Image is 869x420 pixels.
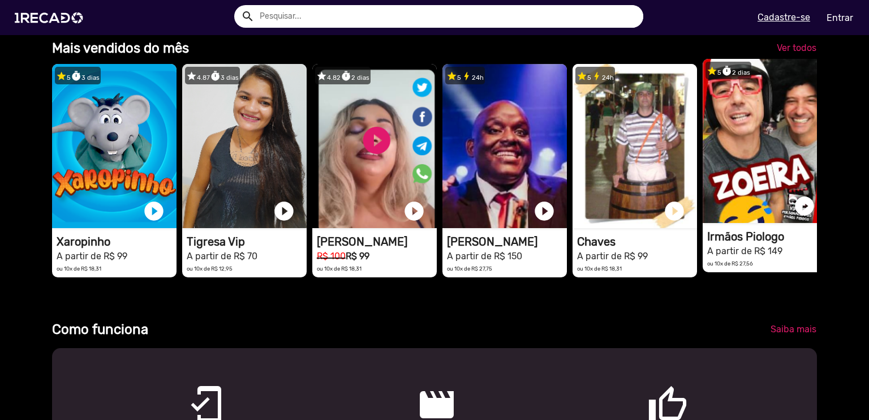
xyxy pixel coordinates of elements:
video: 1RECADO vídeos dedicados para fãs e empresas [703,59,827,223]
small: ou 10x de R$ 27,56 [707,260,753,267]
a: play_circle_filled [143,200,165,222]
small: R$ 100 [317,251,346,262]
a: play_circle_filled [663,200,686,222]
button: Example home icon [237,6,257,25]
mat-icon: thumb_up_outlined [647,384,661,398]
mat-icon: Example home icon [241,10,255,23]
a: play_circle_filled [403,200,425,222]
input: Pesquisar... [251,5,643,28]
video: 1RECADO vídeos dedicados para fãs e empresas [52,64,177,228]
small: A partir de R$ 99 [57,251,127,262]
u: Cadastre-se [758,12,810,23]
small: ou 10x de R$ 12,95 [187,265,233,272]
span: Ver todos [777,42,816,53]
small: ou 10x de R$ 18,31 [57,265,101,272]
h1: Tigresa Vip [187,235,307,248]
b: Como funciona [52,322,148,337]
a: play_circle_filled [273,200,295,222]
a: play_circle_filled [533,200,556,222]
b: Mais vendidos do mês [52,40,189,56]
a: Entrar [819,8,861,28]
span: Saiba mais [771,324,816,335]
h1: [PERSON_NAME] [317,235,437,248]
h1: Chaves [577,235,697,248]
video: 1RECADO vídeos dedicados para fãs e empresas [182,64,307,228]
h1: Irmãos Piologo [707,230,827,243]
video: 1RECADO vídeos dedicados para fãs e empresas [442,64,567,228]
video: 1RECADO vídeos dedicados para fãs e empresas [573,64,697,228]
h1: [PERSON_NAME] [447,235,567,248]
b: R$ 99 [346,251,369,262]
mat-icon: mobile_friendly [186,384,199,398]
small: ou 10x de R$ 27,75 [447,265,492,272]
a: play_circle_filled [793,195,816,217]
small: ou 10x de R$ 18,31 [577,265,622,272]
mat-icon: movie [416,384,430,398]
small: A partir de R$ 99 [577,251,648,262]
small: A partir de R$ 149 [707,246,782,256]
small: A partir de R$ 150 [447,251,522,262]
small: A partir de R$ 70 [187,251,257,262]
video: 1RECADO vídeos dedicados para fãs e empresas [312,64,437,228]
small: ou 10x de R$ 18,31 [317,265,362,272]
h1: Xaropinho [57,235,177,248]
a: Saiba mais [762,319,825,340]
